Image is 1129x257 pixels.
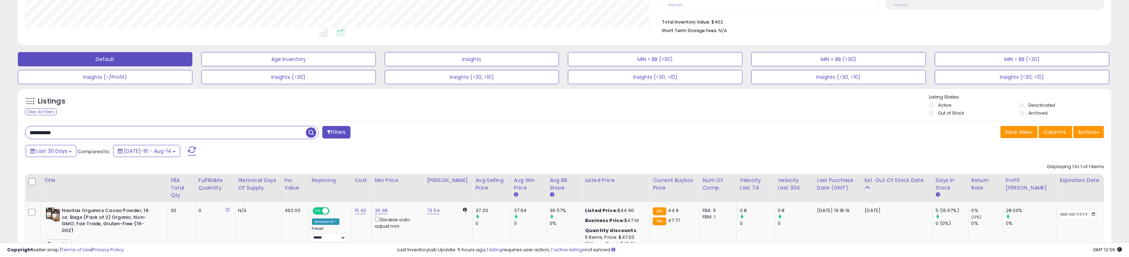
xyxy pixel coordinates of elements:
button: [DATE]-16 - Aug-14 [113,145,180,157]
span: Last 30 Days [36,147,67,155]
small: (0%) [972,214,982,220]
div: Return Rate [972,177,1000,192]
div: 0 [198,207,230,214]
button: Default [18,52,192,66]
label: Active [938,102,952,108]
div: 0% [972,220,1003,227]
a: 73.54 [427,207,440,214]
button: Save View [1001,126,1038,138]
div: Last InventoryLab Update: 5 hours ago, requires user action, not synced. [397,247,1122,253]
div: 36.57% [550,207,582,214]
b: Quantity discounts [585,227,636,234]
div: Num of Comp. [702,177,734,192]
a: 36.98 [375,207,388,214]
div: Expiration date [1060,177,1101,184]
div: Min Price [375,177,421,184]
div: 30 [171,207,190,214]
div: Listed Price [585,177,647,184]
div: Avg Selling Price [475,177,508,192]
div: Velocity Last 30d [778,177,811,192]
a: 15.40 [355,207,367,214]
div: Fulfillable Quantity [198,177,232,192]
span: 44.9 [668,207,679,214]
small: Avg Win Price. [514,192,518,198]
p: [DATE] [865,207,927,214]
div: [DATE] 19:18:19 [817,207,856,214]
div: Cost [355,177,369,184]
div: 0 [475,220,510,227]
div: 37.94 [514,207,547,214]
button: Columns [1039,126,1072,138]
small: FBA [653,207,666,215]
div: Last Purchase Date (GMT) [817,177,859,192]
button: Insights (<30, <10) [935,70,1109,84]
a: Privacy Policy [92,246,124,253]
a: 7 active listings [550,246,585,253]
div: Displaying 1 to 1 of 1 items [1047,163,1104,170]
div: $47.14 [585,217,644,224]
li: $462 [662,17,1099,26]
span: Columns [1043,128,1066,136]
b: Business Price: [585,217,624,224]
span: OFF [328,208,339,214]
div: Amazon AI * [312,218,340,225]
small: Prev: N/A [894,3,908,7]
button: Insights (<30, >10) [568,70,742,84]
small: Prev: N/A [669,3,682,7]
div: 5 (16.67%) [936,207,968,214]
div: FBA: 5 [702,207,731,214]
div: Repricing [312,177,349,184]
span: [DATE]-16 - Aug-14 [124,147,171,155]
small: FBA [653,217,666,225]
button: Insights (>30, >10) [385,70,559,84]
div: 0 [740,220,775,227]
label: Deactivated [1028,102,1055,108]
div: Avg BB Share [550,177,579,192]
div: 0% [972,207,1003,214]
div: $44.90 [585,207,644,214]
div: FBA Total Qty [171,177,192,199]
div: 0 (0%) [936,220,968,227]
div: Inv. value [284,177,306,192]
button: Insights (-/Profit) [18,70,192,84]
div: Avg Win Price [514,177,544,192]
div: Est. Out Of Stock Date [865,177,930,184]
div: Title [44,177,165,184]
b: Short Term Storage Fees: [662,27,717,34]
div: seller snap | | [7,247,124,253]
div: Preset: [312,226,346,242]
button: Insights (>30, <10) [751,70,926,84]
div: Days In Stock [936,177,966,192]
span: N/A [719,27,727,34]
b: Navitas Organics Cacao Powder, 16 oz. Bags (Pack of 2) Organic, Non-GMO, Fair Trade, Gluten-Free ... [62,207,148,236]
button: MIN > BB (>30) [935,52,1109,66]
button: MIN < BB (>30) [568,52,742,66]
span: Compared to: [77,148,110,155]
div: [PERSON_NAME] [427,177,469,184]
div: 0 [514,220,547,227]
div: 0% [1006,220,1057,227]
small: Days In Stock. [936,192,940,198]
div: FBM: 1 [702,214,731,220]
span: 2025-09-15 12:56 GMT [1093,246,1122,253]
span: 47.77 [668,217,680,224]
b: Total Inventory Value: [662,19,710,25]
button: MIN = BB (>30) [751,52,926,66]
th: CSV column name: cust_attr_1_Expiration date [1057,174,1104,202]
div: 0.8 [778,207,813,214]
div: 28.03% [1006,207,1057,214]
b: Listed Price: [585,207,618,214]
span: ON [313,208,322,214]
div: 462.00 [284,207,303,214]
a: 1 listing [487,246,502,253]
img: 51oihac134S._SL40_.jpg [46,207,60,222]
button: Insights (>30) [201,70,376,84]
button: Filters [322,126,350,138]
p: Listing States: [929,94,1111,101]
div: Profit [PERSON_NAME] [1006,177,1054,192]
div: Historical Days Of Supply [238,177,278,192]
div: Disable auto adjust min [375,216,418,230]
label: Archived [1028,110,1048,116]
strong: Copyright [7,246,33,253]
button: Last 30 Days [26,145,76,157]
